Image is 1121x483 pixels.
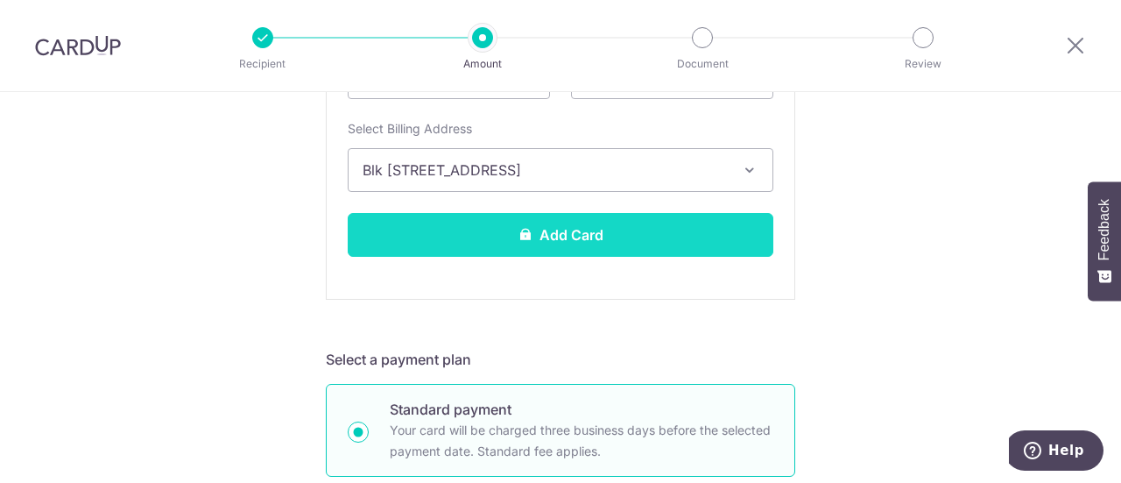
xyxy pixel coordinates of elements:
[390,399,773,420] p: Standard payment
[390,420,773,462] p: Your card will be charged three business days before the selected payment date. Standard fee appl...
[1096,199,1112,260] span: Feedback
[35,35,121,56] img: CardUp
[1009,430,1103,474] iframe: Opens a widget where you can find more information
[348,120,472,138] label: Select Billing Address
[348,213,773,257] button: Add Card
[198,55,328,73] p: Recipient
[858,55,988,73] p: Review
[418,55,547,73] p: Amount
[348,148,773,192] button: Blk [STREET_ADDRESS]
[638,55,767,73] p: Document
[1088,181,1121,301] button: Feedback - Show survey
[363,160,727,181] span: Blk [STREET_ADDRESS]
[326,349,795,370] h5: Select a payment plan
